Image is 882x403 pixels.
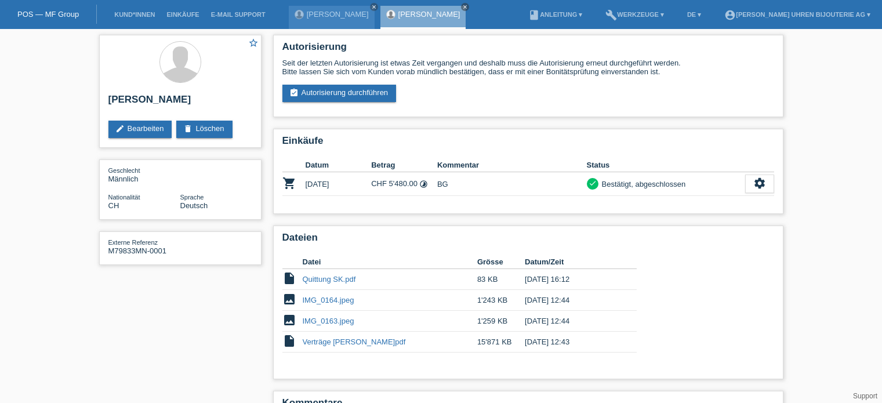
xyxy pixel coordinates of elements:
td: 1'243 KB [477,290,525,311]
span: Externe Referenz [108,239,158,246]
td: CHF 5'480.00 [371,172,437,196]
span: Sprache [180,194,204,201]
i: delete [183,124,193,133]
h2: Einkäufe [282,135,774,153]
th: Betrag [371,158,437,172]
span: Nationalität [108,194,140,201]
a: close [461,3,469,11]
i: settings [753,177,766,190]
a: Einkäufe [161,11,205,18]
td: [DATE] 12:43 [525,332,620,353]
i: account_circle [724,9,736,21]
td: [DATE] 16:12 [525,269,620,290]
a: bookAnleitung ▾ [522,11,588,18]
a: close [370,3,378,11]
i: check [589,179,597,187]
th: Grösse [477,255,525,269]
h2: Dateien [282,232,774,249]
a: POS — MF Group [17,10,79,19]
i: insert_drive_file [282,271,296,285]
a: Kund*innen [108,11,161,18]
h2: [PERSON_NAME] [108,94,252,111]
td: 1'259 KB [477,311,525,332]
th: Datum [306,158,372,172]
a: DE ▾ [681,11,707,18]
a: account_circle[PERSON_NAME] Uhren Bijouterie AG ▾ [718,11,876,18]
i: book [528,9,540,21]
th: Status [587,158,745,172]
i: insert_drive_file [282,334,296,348]
div: Männlich [108,166,180,183]
a: E-Mail Support [205,11,271,18]
td: 83 KB [477,269,525,290]
i: edit [115,124,125,133]
td: [DATE] [306,172,372,196]
i: star_border [248,38,259,48]
span: Schweiz [108,201,119,210]
div: M79833MN-0001 [108,238,180,255]
a: IMG_0164.jpeg [303,296,354,304]
a: Support [853,392,877,400]
i: Fixe Raten (24 Raten) [419,180,428,188]
a: star_border [248,38,259,50]
h2: Autorisierung [282,41,774,59]
i: image [282,292,296,306]
i: build [605,9,617,21]
span: Deutsch [180,201,208,210]
a: editBearbeiten [108,121,172,138]
span: Geschlecht [108,167,140,174]
div: Bestätigt, abgeschlossen [598,178,686,190]
i: POSP00027349 [282,176,296,190]
i: assignment_turned_in [289,88,299,97]
a: [PERSON_NAME] [307,10,369,19]
td: [DATE] 12:44 [525,290,620,311]
a: buildWerkzeuge ▾ [600,11,670,18]
a: deleteLöschen [176,121,232,138]
a: [PERSON_NAME] [398,10,460,19]
a: assignment_turned_inAutorisierung durchführen [282,85,397,102]
th: Datum/Zeit [525,255,620,269]
i: close [462,4,468,10]
th: Datei [303,255,477,269]
a: Verträge [PERSON_NAME]pdf [303,337,406,346]
td: [DATE] 12:44 [525,311,620,332]
i: close [371,4,377,10]
a: IMG_0163.jpeg [303,317,354,325]
a: Quittung SK.pdf [303,275,356,284]
td: 15'871 KB [477,332,525,353]
td: BG [437,172,587,196]
i: image [282,313,296,327]
th: Kommentar [437,158,587,172]
div: Seit der letzten Autorisierung ist etwas Zeit vergangen und deshalb muss die Autorisierung erneut... [282,59,774,76]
